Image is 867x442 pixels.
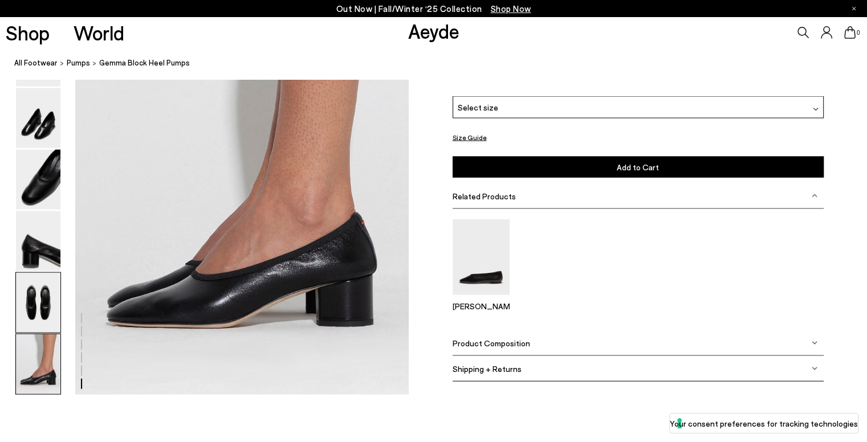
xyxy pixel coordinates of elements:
[453,191,516,201] span: Related Products
[16,211,60,271] img: Gemma Block Heel Pumps - Image 4
[453,157,824,178] button: Add to Cart
[856,30,861,36] span: 0
[16,88,60,148] img: Gemma Block Heel Pumps - Image 2
[812,193,817,199] img: svg%3E
[6,23,50,43] a: Shop
[16,334,60,394] img: Gemma Block Heel Pumps - Image 6
[844,26,856,39] a: 0
[812,340,817,346] img: svg%3E
[16,273,60,333] img: Gemma Block Heel Pumps - Image 5
[812,366,817,371] img: svg%3E
[813,107,819,112] img: svg%3E
[336,2,531,16] p: Out Now | Fall/Winter ‘25 Collection
[67,58,90,67] span: pumps
[491,3,531,14] span: Navigate to /collections/new-in
[67,57,90,69] a: pumps
[458,101,498,113] span: Select size
[14,57,58,69] a: All Footwear
[14,48,867,79] nav: breadcrumb
[453,287,510,311] a: Kirsten Ballet Flats [PERSON_NAME]
[453,219,510,295] img: Kirsten Ballet Flats
[99,57,190,69] span: Gemma Block Heel Pumps
[16,150,60,210] img: Gemma Block Heel Pumps - Image 3
[74,23,124,43] a: World
[617,162,659,172] span: Add to Cart
[453,130,487,145] button: Size Guide
[670,414,858,433] button: Your consent preferences for tracking technologies
[670,418,858,429] label: Your consent preferences for tracking technologies
[453,338,530,347] span: Product Composition
[408,19,459,43] a: Aeyde
[453,301,510,311] p: [PERSON_NAME]
[453,363,522,373] span: Shipping + Returns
